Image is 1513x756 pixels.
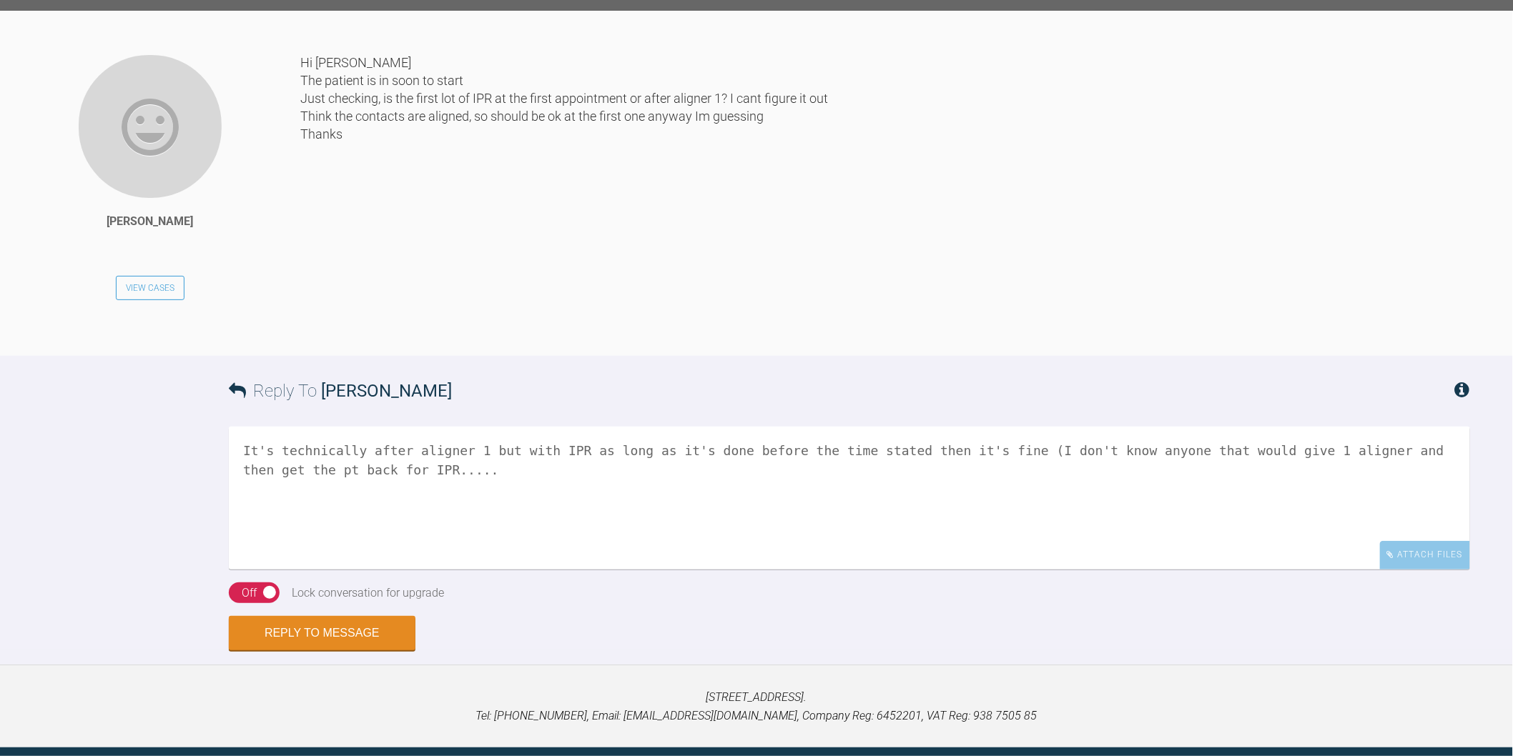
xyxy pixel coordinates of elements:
[77,54,223,199] img: Isabella Sharrock
[116,276,184,300] a: View Cases
[229,377,452,404] h3: Reply To
[242,584,257,602] div: Off
[229,616,415,650] button: Reply to Message
[300,54,1470,335] div: Hi [PERSON_NAME] The patient is in soon to start Just checking, is the first lot of IPR at the fi...
[321,381,452,401] span: [PERSON_NAME]
[107,212,194,231] div: [PERSON_NAME]
[292,584,445,602] div: Lock conversation for upgrade
[23,688,1490,725] p: [STREET_ADDRESS]. Tel: [PHONE_NUMBER], Email: [EMAIL_ADDRESS][DOMAIN_NAME], Company Reg: 6452201,...
[229,427,1470,570] textarea: It's technically after aligner 1 but with IPR as long as it's done before the time stated then it...
[1380,541,1470,569] div: Attach Files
